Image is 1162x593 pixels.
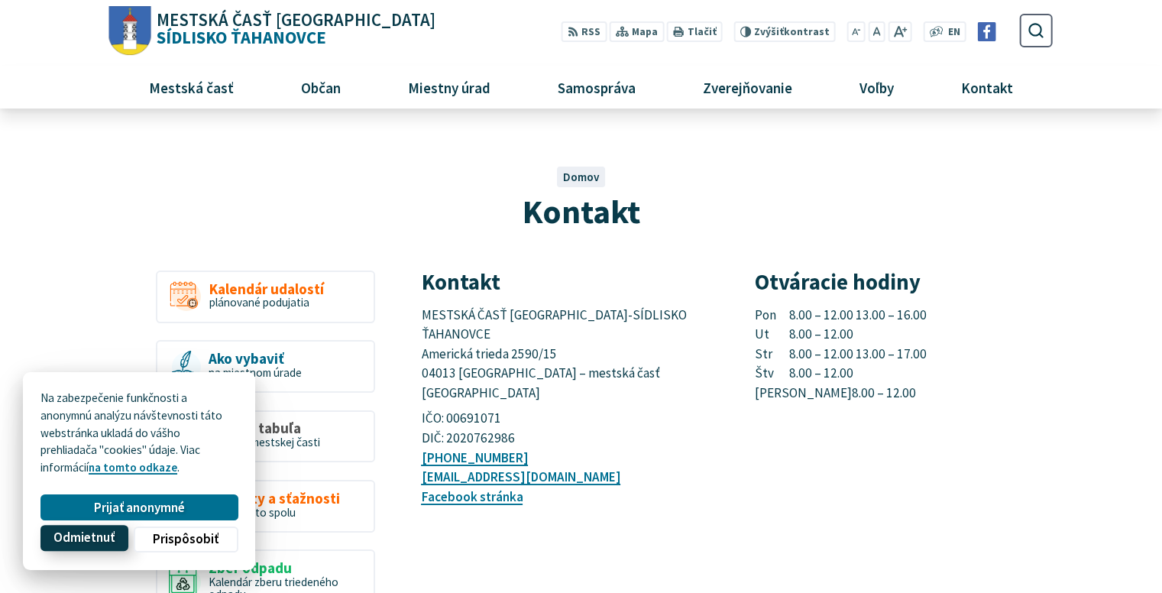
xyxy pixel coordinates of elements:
[109,6,151,56] img: Prejsť na domovskú stránku
[421,271,719,294] h3: Kontakt
[40,494,238,520] button: Prijať anonymné
[121,66,261,108] a: Mestská časť
[610,21,664,42] a: Mapa
[89,460,177,475] a: na tomto odkaze
[977,22,996,41] img: Prejsť na Facebook stránku
[209,365,302,380] span: na miestnom úrade
[755,325,790,345] span: Ut
[421,468,620,485] a: [EMAIL_ADDRESS][DOMAIN_NAME]
[562,21,607,42] a: RSS
[530,66,664,108] a: Samospráva
[94,500,185,516] span: Prijať anonymné
[421,449,528,466] a: [PHONE_NUMBER]
[151,11,436,47] span: Sídlisko Ťahanovce
[53,530,115,546] span: Odmietnuť
[755,306,790,326] span: Pon
[209,491,340,507] span: Podnety a sťažnosti
[421,306,688,402] span: MESTSKÁ ČASŤ [GEOGRAPHIC_DATA]-SÍDLISKO ŤAHANOVCE Americká trieda 2590/15 04013 [GEOGRAPHIC_DATA]...
[421,488,523,505] a: Facebook stránka
[156,410,375,463] a: Úradná tabuľa Oznamy mestskej časti
[755,384,852,403] span: [PERSON_NAME]
[40,525,128,551] button: Odmietnuť
[754,26,830,38] span: kontrast
[295,66,346,108] span: Občan
[209,560,362,576] span: Zber odpadu
[854,66,900,108] span: Voľby
[632,24,658,41] span: Mapa
[755,364,790,384] span: Štv
[552,66,641,108] span: Samospráva
[847,21,866,42] button: Zmenšiť veľkosť písma
[755,306,1053,403] p: 8.00 – 12.00 13.00 – 16.00 8.00 – 12.00 8.00 – 12.00 13.00 – 17.00 8.00 – 12.00 8.00 – 12.00
[40,390,238,477] p: Na zabezpečenie funkčnosti a anonymnú analýzu návštevnosti táto webstránka ukladá do vášho prehli...
[209,281,324,297] span: Kalendár udalostí
[209,420,320,436] span: Úradná tabuľa
[209,351,302,367] span: Ako vybaviť
[209,435,320,449] span: Oznamy mestskej časti
[888,21,911,42] button: Zväčšiť veľkosť písma
[273,66,368,108] a: Občan
[868,21,885,42] button: Nastaviť pôvodnú veľkosť písma
[380,66,518,108] a: Miestny úrad
[697,66,798,108] span: Zverejňovanie
[209,295,309,309] span: plánované podujatia
[944,24,964,41] a: EN
[755,345,790,365] span: Str
[134,527,238,552] button: Prispôsobiť
[156,271,375,323] a: Kalendár udalostí plánované podujatia
[667,21,722,42] button: Tlačiť
[675,66,821,108] a: Zverejňovanie
[832,66,922,108] a: Voľby
[421,409,719,448] p: IČO: 00691071 DIČ: 2020762986
[754,25,784,38] span: Zvýšiť
[687,26,716,38] span: Tlačiť
[402,66,496,108] span: Miestny úrad
[156,480,375,533] a: Podnety a sťažnosti Vyriešme to spolu
[109,6,435,56] a: Logo Sídlisko Ťahanovce, prejsť na domovskú stránku.
[755,271,1053,294] h3: Otváracie hodiny
[581,24,600,41] span: RSS
[956,66,1019,108] span: Kontakt
[934,66,1041,108] a: Kontakt
[157,11,435,29] span: Mestská časť [GEOGRAPHIC_DATA]
[143,66,239,108] span: Mestská časť
[733,21,835,42] button: Zvýšiťkontrast
[156,340,375,393] a: Ako vybaviť na miestnom úrade
[153,531,218,547] span: Prispôsobiť
[947,24,960,41] span: EN
[522,190,639,232] span: Kontakt
[562,170,599,184] a: Domov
